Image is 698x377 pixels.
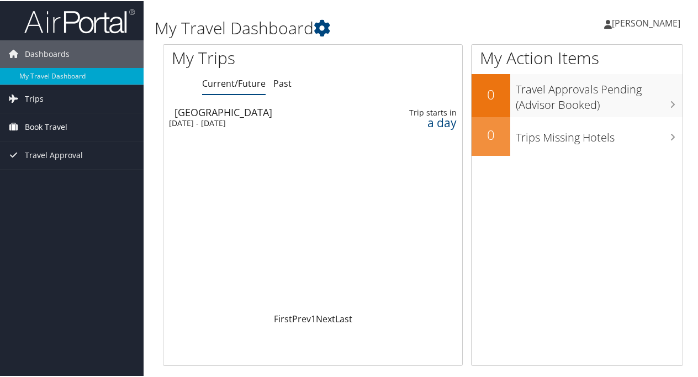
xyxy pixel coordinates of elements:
div: [GEOGRAPHIC_DATA] [174,106,361,116]
a: 1 [311,312,316,324]
a: Past [273,76,292,88]
a: First [274,312,292,324]
span: [PERSON_NAME] [612,16,680,28]
a: Prev [292,312,311,324]
span: Book Travel [25,112,67,140]
h1: My Travel Dashboard [155,15,512,39]
a: Current/Future [202,76,266,88]
span: Trips [25,84,44,112]
div: Trip starts in [394,107,457,117]
span: Travel Approval [25,140,83,168]
h2: 0 [472,124,510,143]
h1: My Trips [172,45,330,69]
div: [DATE] - [DATE] [169,117,355,127]
span: Dashboards [25,39,70,67]
div: a day [394,117,457,127]
h3: Trips Missing Hotels [516,123,683,144]
a: [PERSON_NAME] [604,6,691,39]
a: 0Trips Missing Hotels [472,116,683,155]
a: Next [316,312,335,324]
h3: Travel Approvals Pending (Advisor Booked) [516,75,683,112]
img: airportal-logo.png [24,7,135,33]
a: Last [335,312,352,324]
h1: My Action Items [472,45,683,69]
h2: 0 [472,84,510,103]
a: 0Travel Approvals Pending (Advisor Booked) [472,73,683,116]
